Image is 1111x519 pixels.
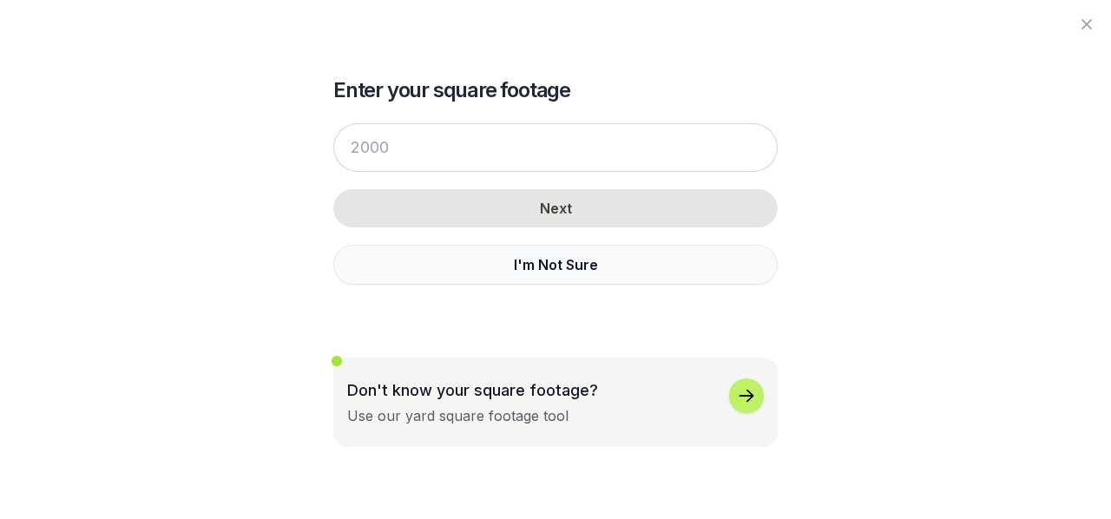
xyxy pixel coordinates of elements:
h2: Enter your square footage [333,76,778,104]
button: Don't know your square footage?Use our yard square footage tool [333,358,778,447]
button: Next [333,189,778,227]
button: I'm Not Sure [333,245,778,285]
input: 2000 [333,123,778,172]
p: Don't know your square footage? [347,378,598,402]
div: Use our yard square footage tool [347,405,569,426]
